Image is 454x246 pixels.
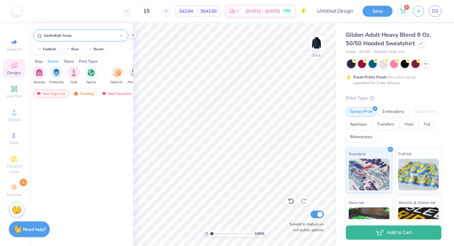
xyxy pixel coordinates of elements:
img: Fraternity Image [53,69,60,76]
span: Standard [349,151,365,157]
div: Vinyl [400,120,418,129]
button: football [33,45,59,54]
img: trend_line.gif [65,47,70,51]
span: Greek [9,140,19,145]
input: Try "Alpha" [44,32,120,39]
div: Orgs [35,58,43,64]
span: $642.60 [201,8,217,15]
button: filter button [110,66,125,85]
span: Parent's Weekend [128,80,142,85]
img: Sports Image [88,69,95,76]
img: Back [310,37,323,49]
input: – – [134,5,159,17]
div: Back [312,52,321,58]
img: Neon Ink [349,207,389,239]
a: DS [429,6,441,17]
button: filter button [128,66,142,85]
img: trend_line.gif [37,47,42,51]
span: Upload [8,117,20,122]
span: DS [432,8,438,15]
span: 100 % [254,231,265,237]
span: # G185 [359,49,370,55]
span: Gildan Adult Heavy Blend 8 Oz. 50/50 Hooded Sweatshirt [346,31,431,47]
img: most_fav.gif [102,91,107,96]
button: bear [61,45,82,54]
div: bear [71,47,79,51]
div: Transfers [373,120,398,129]
span: 1 [20,179,27,186]
button: filter button [33,66,45,85]
img: Sorority Image [36,69,43,76]
span: Image AI [7,47,22,52]
span: Puff Ink [398,151,411,157]
div: Rhinestones [346,132,376,142]
img: trending.gif [73,91,79,96]
button: filter button [67,66,80,85]
div: Digital Print [410,107,441,117]
div: Foil [420,120,434,129]
div: filter for Fraternity [49,66,64,85]
img: Puff Ink [398,159,439,190]
img: trend_line.gif [87,47,92,51]
div: Events [48,58,59,64]
strong: Need help? [23,226,46,232]
span: Fraternity [49,80,64,85]
div: filter for Club [67,66,80,85]
img: Club Image [70,69,77,76]
span: $42.84 [179,8,193,15]
span: Neon Ink [349,199,364,206]
img: Metallic & Glitter Ink [398,207,439,239]
input: Untitled Design [311,5,358,17]
span: Sports [86,80,96,85]
span: Clipart & logos [3,164,25,174]
span: FREE [284,9,290,13]
div: filter for Sorority [33,66,45,85]
button: filter button [85,66,97,85]
img: Game Day Image [114,69,121,76]
span: 2 [404,5,409,10]
span: Game Day [110,80,125,85]
span: Minimum Order: 24 + [374,49,405,55]
img: Parent's Weekend Image [131,69,139,76]
span: [DATE] - [DATE] [246,8,280,15]
div: Trending [71,90,97,97]
div: filter for Sports [85,66,97,85]
div: Your Org's Fav [33,90,69,97]
div: Embroidery [378,107,408,117]
div: Print Types [79,58,98,64]
div: Styles [64,58,74,64]
button: Add to Cart [346,225,441,240]
div: This color can be expedited for 5 day delivery. [353,74,431,86]
div: football [43,47,56,51]
img: most_fav.gif [36,91,41,96]
span: Club [70,80,77,85]
div: beach [94,47,104,51]
span: Metallic & Glitter Ink [398,199,435,206]
span: Gildan [346,49,356,55]
div: Applique [346,120,371,129]
img: Standard [349,159,389,190]
div: Screen Print [346,107,376,117]
div: filter for Game Day [110,66,125,85]
button: filter button [49,66,64,85]
span: Sorority [33,80,45,85]
span: Add Text [7,94,22,99]
button: Save [363,6,393,17]
div: filter for Parent's Weekend [128,66,142,85]
div: Print Type [346,95,441,102]
strong: Fresh Prints Flash: [353,75,387,80]
button: beach [84,45,107,54]
span: Decorate [7,192,22,197]
label: Submit to feature on our public gallery. [286,221,324,233]
span: Designs [7,70,21,75]
div: Most Favorited [99,90,134,97]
